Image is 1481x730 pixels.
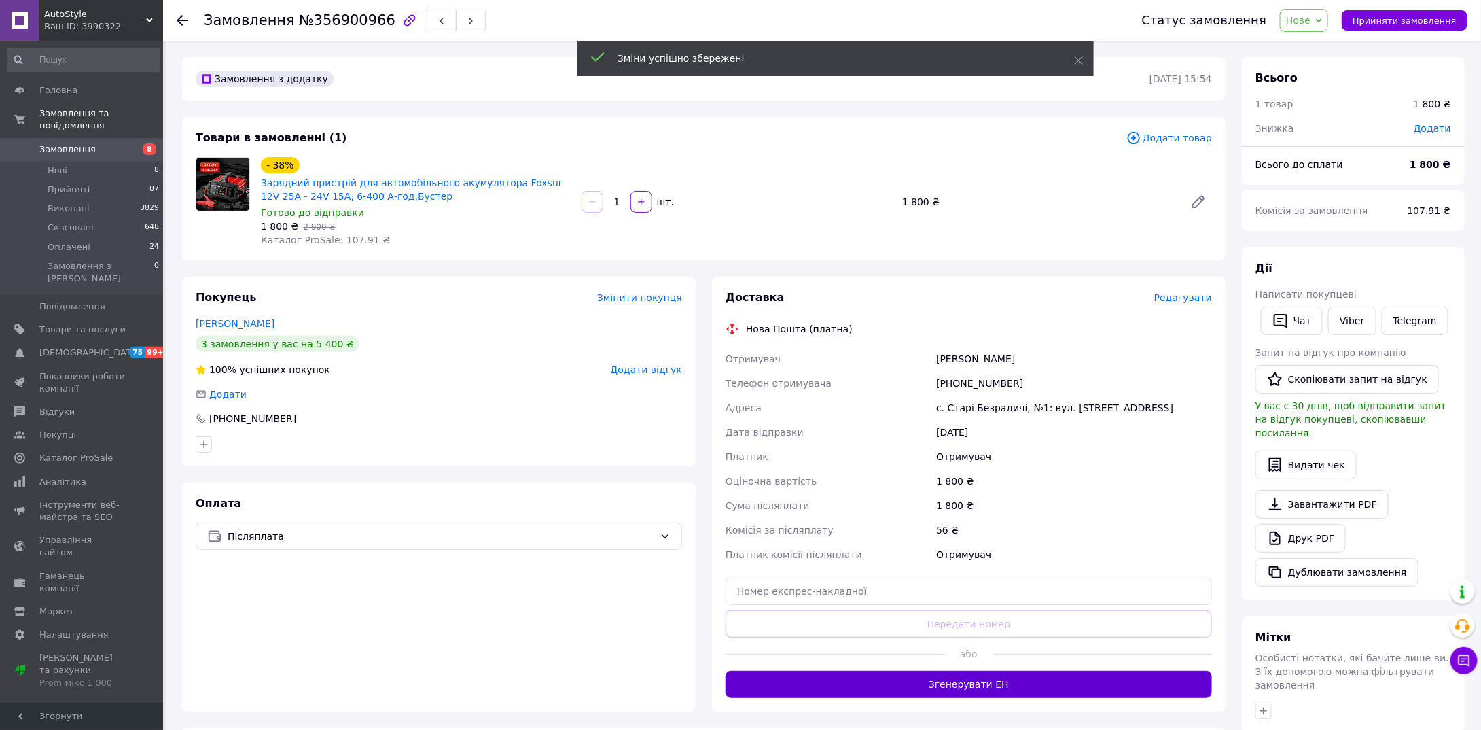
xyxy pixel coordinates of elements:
[1414,123,1451,134] span: Додати
[209,364,236,375] span: 100%
[1142,14,1267,27] div: Статус замовлення
[1255,631,1291,644] span: Мітки
[726,427,804,438] span: Дата відправки
[1154,292,1212,303] span: Редагувати
[1255,524,1346,553] a: Друк PDF
[1328,307,1376,335] a: Viber
[1255,205,1368,216] span: Комісія за замовлення
[618,52,1040,65] div: Зміни успішно збережені
[261,177,563,202] a: Зарядний пристрій для автомобільного акумулятора Foxsur 12V 25А - 24V 15A, 6-400 А-год,Бустер
[39,300,105,313] span: Повідомлення
[1342,10,1467,31] button: Прийняти замовлення
[1450,647,1478,674] button: Чат з покупцем
[208,412,298,425] div: [PHONE_NUMBER]
[140,203,159,215] span: 3829
[1255,365,1439,394] button: Скопіювати запит на відгук
[726,549,862,560] span: Платник комісії післяплати
[261,207,364,218] span: Готово до відправки
[196,71,334,87] div: Замовлення з додатку
[39,406,75,418] span: Відгуки
[944,647,993,661] span: або
[149,241,159,254] span: 24
[1255,123,1294,134] span: Знижка
[196,336,359,352] div: 3 замовлення у вас на 5 400 ₴
[933,469,1215,493] div: 1 800 ₴
[209,389,247,400] span: Додати
[1286,15,1310,26] span: Нове
[726,353,781,364] span: Отримувач
[1410,159,1451,170] b: 1 800 ₴
[196,131,347,144] span: Товари в замовленні (1)
[154,260,159,285] span: 0
[1185,188,1212,215] a: Редагувати
[44,20,163,33] div: Ваш ID: 3990322
[143,143,156,155] span: 8
[1255,289,1357,300] span: Написати покупцеві
[1255,159,1343,170] span: Всього до сплати
[726,451,768,462] span: Платник
[726,525,834,536] span: Комісія за післяплату
[1255,558,1418,587] button: Дублювати замовлення
[129,347,145,358] span: 75
[39,84,77,97] span: Головна
[7,48,160,72] input: Пошук
[726,291,785,304] span: Доставка
[1255,99,1293,109] span: 1 товар
[933,347,1215,371] div: [PERSON_NAME]
[611,364,682,375] span: Додати відгук
[1353,16,1457,26] span: Прийняти замовлення
[39,347,140,359] span: [DEMOGRAPHIC_DATA]
[933,445,1215,469] div: Отримувач
[196,363,330,377] div: успішних покупок
[39,652,126,689] span: [PERSON_NAME] та рахунки
[897,192,1179,211] div: 1 800 ₴
[933,542,1215,567] div: Отримувач
[39,370,126,395] span: Показники роботи компанії
[154,164,159,177] span: 8
[726,378,832,389] span: Телефон отримувача
[933,518,1215,542] div: 56 ₴
[1255,347,1406,358] span: Запит на відгук про компанію
[726,500,810,511] span: Сума післяплати
[149,184,159,196] span: 87
[261,221,298,232] span: 1 800 ₴
[39,452,113,464] span: Каталог ProSale
[726,476,817,487] span: Оціночна вартість
[39,629,109,641] span: Налаштування
[1255,71,1298,84] span: Всього
[933,396,1215,420] div: с. Старі Безрадичі, №1: вул. [STREET_ADDRESS]
[933,420,1215,445] div: [DATE]
[39,570,126,595] span: Гаманець компанії
[196,291,257,304] span: Покупець
[44,8,146,20] span: AutoStyle
[196,497,241,510] span: Оплата
[39,429,76,441] span: Покупці
[39,476,86,488] span: Аналітика
[299,12,395,29] span: №356900966
[177,14,188,27] div: Повернутися назад
[39,499,126,523] span: Інструменти веб-майстра та SEO
[1126,131,1212,145] span: Додати товар
[48,184,90,196] span: Прийняті
[48,260,154,285] span: Замовлення з [PERSON_NAME]
[39,324,126,336] span: Товари та послуги
[1149,73,1212,84] time: [DATE] 15:54
[654,195,675,209] div: шт.
[196,318,274,329] a: [PERSON_NAME]
[204,12,295,29] span: Замовлення
[228,529,654,544] span: Післяплата
[1255,490,1389,519] a: Завантажити PDF
[1255,653,1449,691] span: Особисті нотатки, які бачите лише ви. З їх допомогою можна фільтрувати замовлення
[39,534,126,559] span: Управління сайтом
[303,222,335,232] span: 2 900 ₴
[39,143,96,156] span: Замовлення
[1261,307,1323,335] button: Чат
[48,203,90,215] span: Виконані
[933,493,1215,518] div: 1 800 ₴
[726,402,762,413] span: Адреса
[1408,205,1451,216] span: 107.91 ₴
[196,158,249,211] img: Зарядний пристрій для автомобільного акумулятора Foxsur 12V 25А - 24V 15A, 6-400 А-год,Бустер
[597,292,682,303] span: Змінити покупця
[1255,451,1357,479] button: Видати чек
[48,164,67,177] span: Нові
